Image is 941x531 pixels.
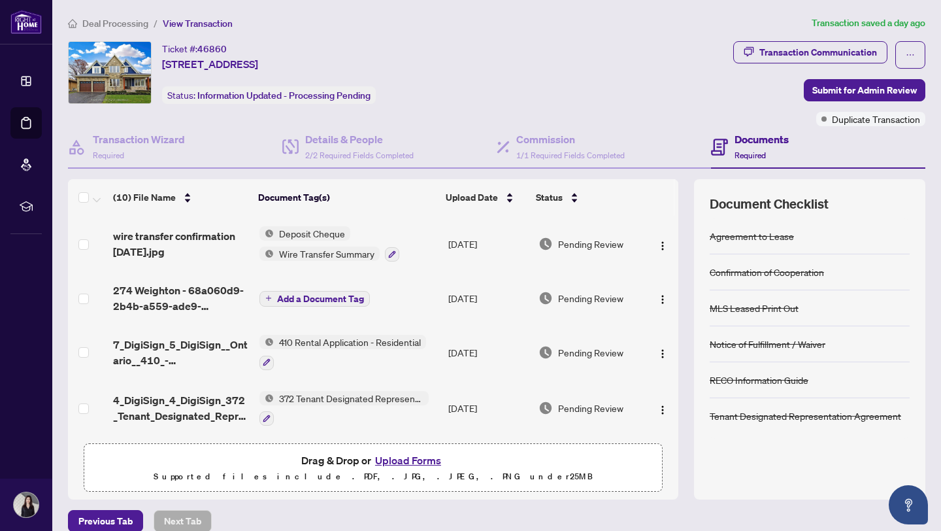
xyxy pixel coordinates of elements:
[274,335,426,349] span: 410 Rental Application - Residential
[657,349,668,359] img: Logo
[657,241,668,251] img: Logo
[804,79,925,101] button: Submit for Admin Review
[259,226,274,241] img: Status Icon
[710,195,829,213] span: Document Checklist
[538,291,553,305] img: Document Status
[710,373,808,387] div: RECO Information Guide
[162,86,376,104] div: Status:
[440,179,530,216] th: Upload Date
[710,301,799,315] div: MLS Leased Print Out
[652,288,673,309] button: Logo
[113,283,249,314] span: 274 Weighton - 68a060d9-2b4b-a559-ade9-2d563082f099.pdf
[14,492,39,517] img: Profile Icon
[652,233,673,254] button: Logo
[536,190,563,205] span: Status
[305,150,414,160] span: 2/2 Required Fields Completed
[652,398,673,419] button: Logo
[538,237,553,251] img: Document Status
[10,10,42,34] img: logo
[259,226,399,262] button: Status IconDeposit ChequeStatus IconWire Transfer Summary
[735,131,789,147] h4: Documents
[710,229,794,243] div: Agreement to Lease
[657,294,668,305] img: Logo
[259,291,370,307] button: Add a Document Tag
[162,41,227,56] div: Ticket #:
[259,391,274,405] img: Status Icon
[93,131,185,147] h4: Transaction Wizard
[558,291,623,305] span: Pending Review
[197,90,371,101] span: Information Updated - Processing Pending
[812,16,925,31] article: Transaction saved a day ago
[162,56,258,72] span: [STREET_ADDRESS]
[759,42,877,63] div: Transaction Communication
[113,228,249,260] span: wire transfer confirmation [DATE].jpg
[710,337,825,351] div: Notice of Fulfillment / Waiver
[531,179,643,216] th: Status
[113,190,176,205] span: (10) File Name
[259,335,274,349] img: Status Icon
[92,469,654,485] p: Supported files include .PDF, .JPG, .JPEG, .PNG under 25 MB
[733,41,887,63] button: Transaction Communication
[443,381,533,437] td: [DATE]
[301,452,445,469] span: Drag & Drop or
[443,272,533,324] td: [DATE]
[735,150,766,160] span: Required
[538,401,553,415] img: Document Status
[558,237,623,251] span: Pending Review
[259,335,426,370] button: Status Icon410 Rental Application - Residential
[558,345,623,360] span: Pending Review
[305,131,414,147] h4: Details & People
[657,405,668,415] img: Logo
[558,401,623,415] span: Pending Review
[812,80,917,101] span: Submit for Admin Review
[253,179,440,216] th: Document Tag(s)
[82,18,148,29] span: Deal Processing
[652,342,673,363] button: Logo
[446,190,498,205] span: Upload Date
[113,337,249,368] span: 7_DigiSign_5_DigiSign__Ontario__410_-_Rental_Application_-_274_WEIGHTON_DRIVE___1_.pdf
[259,290,370,307] button: Add a Document Tag
[371,452,445,469] button: Upload Forms
[259,391,429,426] button: Status Icon372 Tenant Designated Representation Agreement - Authority for Lease or Purchase
[906,50,915,60] span: ellipsis
[832,112,920,126] span: Duplicate Transaction
[113,392,249,424] span: 4_DigiSign_4_DigiSign_372_Tenant_Designated_Representation_Agreement_-_PropTx-[PERSON_NAME].pdf
[154,16,157,31] li: /
[108,179,253,216] th: (10) File Name
[277,294,364,303] span: Add a Document Tag
[889,485,928,524] button: Open asap
[516,131,625,147] h4: Commission
[265,295,272,301] span: plus
[274,226,350,241] span: Deposit Cheque
[710,265,824,279] div: Confirmation of Cooperation
[197,43,227,55] span: 46860
[443,324,533,381] td: [DATE]
[274,391,429,405] span: 372 Tenant Designated Representation Agreement - Authority for Lease or Purchase
[538,345,553,360] img: Document Status
[93,150,124,160] span: Required
[84,444,662,492] span: Drag & Drop orUpload FormsSupported files include .PDF, .JPG, .JPEG, .PNG under25MB
[68,19,77,28] span: home
[443,436,533,492] td: [DATE]
[443,216,533,272] td: [DATE]
[69,42,151,103] img: IMG-W12263671_1.jpg
[163,18,233,29] span: View Transaction
[259,247,274,261] img: Status Icon
[516,150,625,160] span: 1/1 Required Fields Completed
[710,409,901,423] div: Tenant Designated Representation Agreement
[274,247,380,261] span: Wire Transfer Summary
